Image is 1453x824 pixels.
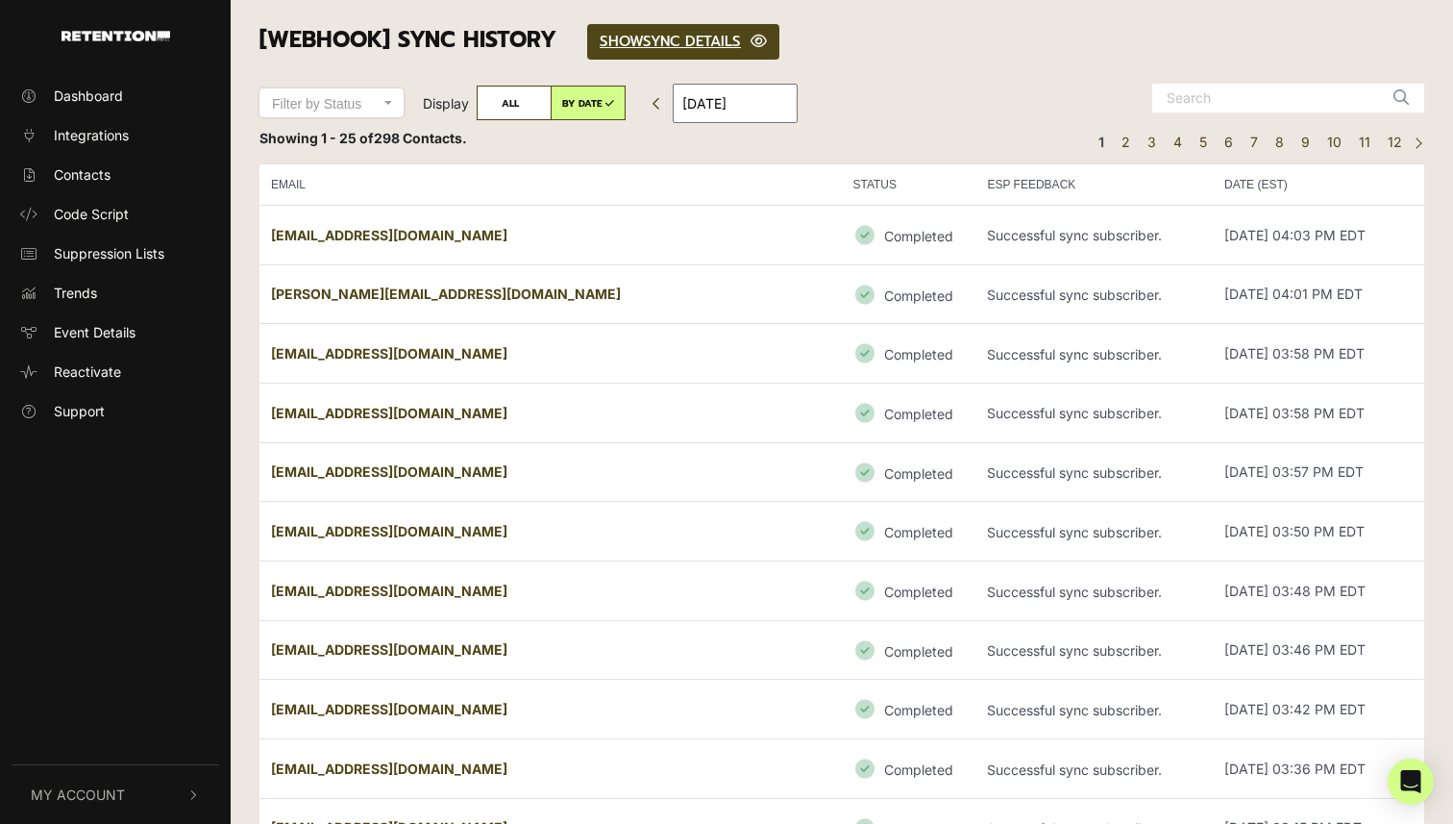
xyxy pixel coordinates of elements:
small: Completed [884,762,953,778]
a: Page 12 [1381,131,1409,153]
span: Contacts [54,164,111,185]
small: Completed [884,406,953,422]
td: [DATE] 03:46 PM EDT [1213,620,1424,680]
em: Page 1 [1092,131,1111,153]
strong: [EMAIL_ADDRESS][DOMAIN_NAME] [271,227,507,243]
input: Search [1152,84,1383,112]
td: [DATE] 03:58 PM EDT [1213,383,1424,442]
p: Successful sync subscriber. [987,347,1162,363]
p: Successful sync subscriber. [987,703,1162,719]
a: Page 3 [1141,131,1163,153]
span: Integrations [54,125,129,145]
p: Successful sync subscriber. [987,585,1162,601]
p: Successful sync subscriber. [987,406,1162,422]
a: Reactivate [12,356,219,387]
span: Suppression Lists [54,243,164,263]
span: SHOW [600,31,643,52]
a: Page 5 [1193,131,1214,153]
a: Dashboard [12,80,219,112]
small: Completed [884,464,953,481]
div: Pagination [1088,128,1424,156]
a: Page 8 [1268,131,1291,153]
strong: [EMAIL_ADDRESS][DOMAIN_NAME] [271,761,507,777]
td: [DATE] 03:58 PM EDT [1213,324,1424,384]
td: [DATE] 03:36 PM EDT [1213,738,1424,798]
strong: [EMAIL_ADDRESS][DOMAIN_NAME] [271,523,507,539]
strong: [EMAIL_ADDRESS][DOMAIN_NAME] [271,405,507,421]
th: STATUS [841,163,975,205]
label: BY DATE [551,86,626,120]
td: [DATE] 04:01 PM EDT [1213,264,1424,324]
a: Event Details [12,316,219,348]
a: Contacts [12,159,219,190]
td: [DATE] 03:57 PM EDT [1213,442,1424,502]
a: Support [12,395,219,427]
small: Completed [884,524,953,540]
span: Support [54,401,105,421]
span: Dashboard [54,86,123,106]
a: Page 10 [1320,131,1348,153]
a: Page 11 [1352,131,1377,153]
a: SHOWSYNC DETAILS [587,24,779,60]
span: Code Script [54,204,129,224]
a: Suppression Lists [12,237,219,269]
small: Completed [884,228,953,244]
strong: [EMAIL_ADDRESS][DOMAIN_NAME] [271,345,507,362]
td: [DATE] 04:03 PM EDT [1213,205,1424,264]
span: My Account [31,785,125,805]
button: My Account [12,765,219,824]
strong: [EMAIL_ADDRESS][DOMAIN_NAME] [271,463,507,480]
strong: [EMAIL_ADDRESS][DOMAIN_NAME] [271,641,507,658]
a: Page 2 [1115,131,1137,153]
td: [DATE] 03:48 PM EDT [1213,561,1424,620]
a: Page 9 [1294,131,1317,153]
p: Successful sync subscriber. [987,525,1162,541]
a: Integrations [12,119,219,151]
span: Event Details [54,322,135,342]
a: Page 4 [1167,131,1189,153]
th: ESP FEEDBACK [975,163,1213,205]
img: Retention.com [62,31,170,41]
p: Successful sync subscriber. [987,465,1162,482]
p: Successful sync subscriber. [987,287,1162,304]
span: Trends [54,283,97,303]
span: Reactivate [54,362,121,382]
strong: Showing 1 - 25 of [259,130,467,146]
a: Code Script [12,198,219,230]
a: Trends [12,277,219,309]
td: [DATE] 03:50 PM EDT [1213,502,1424,562]
strong: [EMAIL_ADDRESS][DOMAIN_NAME] [271,583,507,599]
small: Completed [884,642,953,659]
small: Completed [884,346,953,362]
span: Display [423,95,469,112]
a: Page 6 [1218,131,1240,153]
label: ALL [477,86,552,120]
strong: [EMAIL_ADDRESS][DOMAIN_NAME] [271,701,507,717]
p: Successful sync subscriber. [987,643,1162,660]
a: Page 7 [1244,131,1265,153]
div: Open Intercom Messenger [1388,759,1434,805]
small: Completed [884,287,953,303]
p: Successful sync subscriber. [987,762,1162,779]
td: [DATE] 03:42 PM EDT [1213,680,1424,739]
th: EMAIL [259,163,841,205]
span: Filter by Status [272,96,361,112]
th: DATE (EST) [1213,163,1424,205]
small: Completed [884,584,953,600]
small: Completed [884,702,953,718]
p: Successful sync subscriber. [987,228,1162,244]
strong: [PERSON_NAME][EMAIL_ADDRESS][DOMAIN_NAME] [271,286,621,302]
span: 298 Contacts. [374,130,467,146]
span: [Webhook] SYNC HISTORY [259,23,556,57]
